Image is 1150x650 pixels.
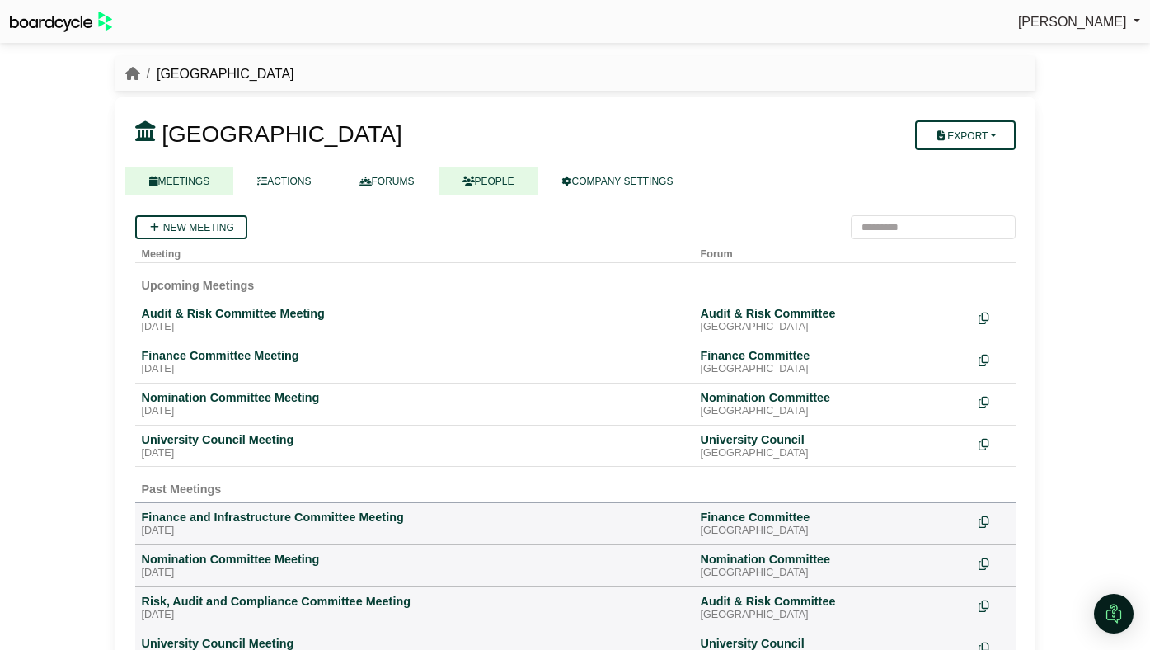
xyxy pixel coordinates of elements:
div: Make a copy [979,510,1009,532]
div: Nomination Committee [701,552,965,567]
a: Audit & Risk Committee [GEOGRAPHIC_DATA] [701,594,965,622]
button: Export [915,120,1015,150]
div: Audit & Risk Committee [701,306,965,321]
a: Nomination Committee Meeting [DATE] [142,552,688,580]
div: Nomination Committee Meeting [142,390,688,405]
div: [GEOGRAPHIC_DATA] [701,525,965,538]
a: University Council Meeting [DATE] [142,432,688,460]
div: Finance Committee [701,510,965,525]
a: Audit & Risk Committee Meeting [DATE] [142,306,688,334]
span: [PERSON_NAME] [1018,15,1127,29]
a: Audit & Risk Committee [GEOGRAPHIC_DATA] [701,306,965,334]
div: [GEOGRAPHIC_DATA] [701,567,965,580]
div: Make a copy [979,432,1009,455]
li: [GEOGRAPHIC_DATA] [140,64,294,85]
a: PEOPLE [439,167,538,195]
div: [GEOGRAPHIC_DATA] [701,405,965,418]
th: Meeting [135,239,694,263]
div: Make a copy [979,552,1009,574]
div: University Council [701,432,965,447]
div: Finance and Infrastructure Committee Meeting [142,510,688,525]
a: Finance Committee [GEOGRAPHIC_DATA] [701,348,965,376]
div: [GEOGRAPHIC_DATA] [701,609,965,622]
div: [DATE] [142,525,688,538]
td: Past Meetings [135,467,1016,503]
a: Nomination Committee [GEOGRAPHIC_DATA] [701,390,965,418]
a: MEETINGS [125,167,234,195]
div: Nomination Committee Meeting [142,552,688,567]
div: Make a copy [979,390,1009,412]
span: [GEOGRAPHIC_DATA] [162,121,401,147]
a: Finance Committee [GEOGRAPHIC_DATA] [701,510,965,538]
div: Finance Committee Meeting [142,348,688,363]
div: [DATE] [142,363,688,376]
div: [DATE] [142,447,688,460]
div: University Council Meeting [142,432,688,447]
div: Make a copy [979,306,1009,328]
div: [DATE] [142,321,688,334]
a: COMPANY SETTINGS [538,167,697,195]
div: [GEOGRAPHIC_DATA] [701,321,965,334]
a: Nomination Committee [GEOGRAPHIC_DATA] [701,552,965,580]
div: Audit & Risk Committee Meeting [142,306,688,321]
a: University Council [GEOGRAPHIC_DATA] [701,432,965,460]
a: [PERSON_NAME] [1018,12,1140,33]
div: Audit & Risk Committee [701,594,965,609]
a: Finance and Infrastructure Committee Meeting [DATE] [142,510,688,538]
div: Finance Committee [701,348,965,363]
nav: breadcrumb [125,64,294,85]
th: Forum [694,239,972,263]
div: [GEOGRAPHIC_DATA] [701,363,965,376]
a: Finance Committee Meeting [DATE] [142,348,688,376]
div: [GEOGRAPHIC_DATA] [701,447,965,460]
div: Make a copy [979,594,1009,616]
a: Risk, Audit and Compliance Committee Meeting [DATE] [142,594,688,622]
div: [DATE] [142,405,688,418]
a: Nomination Committee Meeting [DATE] [142,390,688,418]
div: Nomination Committee [701,390,965,405]
div: Risk, Audit and Compliance Committee Meeting [142,594,688,609]
div: Make a copy [979,348,1009,370]
div: Open Intercom Messenger [1094,594,1134,634]
td: Upcoming Meetings [135,263,1016,299]
div: [DATE] [142,567,688,580]
a: ACTIONS [233,167,335,195]
div: [DATE] [142,609,688,622]
a: FORUMS [336,167,439,195]
a: New meeting [135,215,247,239]
img: BoardcycleBlackGreen-aaafeed430059cb809a45853b8cf6d952af9d84e6e89e1f1685b34bfd5cb7d64.svg [10,12,112,32]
